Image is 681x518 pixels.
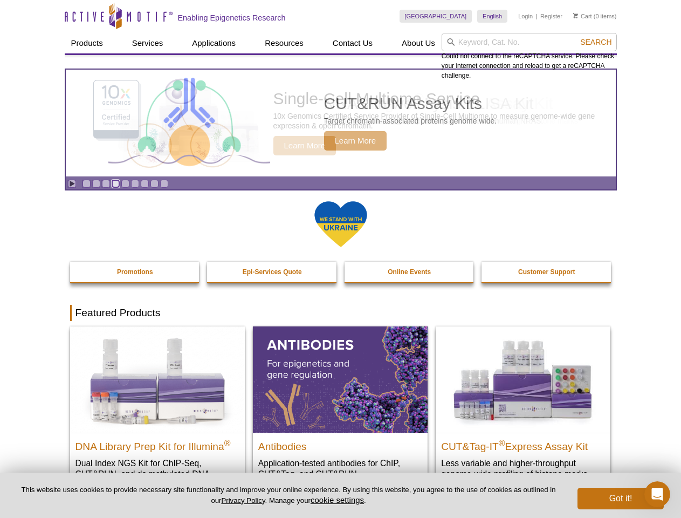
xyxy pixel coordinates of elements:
h2: CUT&RUN Assay Kits [324,96,497,112]
input: Keyword, Cat. No. [442,33,617,51]
img: Your Cart [573,13,578,18]
span: Learn More [324,131,387,151]
sup: ® [499,438,505,447]
img: We Stand With Ukraine [314,200,368,248]
a: English [477,10,507,23]
iframe: Intercom live chat [644,481,670,507]
a: Online Events [345,262,475,282]
h2: Featured Products [70,305,611,321]
a: Services [126,33,170,53]
p: Dual Index NGS Kit for ChIP-Seq, CUT&RUN, and ds methylated DNA assays. [75,458,239,490]
a: Go to slide 6 [131,180,139,188]
li: (0 items) [573,10,617,23]
li: | [536,10,538,23]
a: Go to slide 3 [102,180,110,188]
img: All Antibodies [253,326,428,432]
button: cookie settings [311,495,364,505]
a: Applications [185,33,242,53]
h2: Enabling Epigenetics Research [178,13,286,23]
a: All Antibodies Antibodies Application-tested antibodies for ChIP, CUT&Tag, and CUT&RUN. [253,326,428,490]
a: Login [518,12,533,20]
strong: Customer Support [518,268,575,276]
a: Products [65,33,109,53]
a: Promotions [70,262,201,282]
a: Go to slide 1 [82,180,91,188]
a: CUT&Tag-IT® Express Assay Kit CUT&Tag-IT®Express Assay Kit Less variable and higher-throughput ge... [436,326,610,490]
button: Got it! [577,488,664,509]
sup: ® [224,438,231,447]
img: DNA Library Prep Kit for Illumina [70,326,245,432]
h2: DNA Library Prep Kit for Illumina [75,436,239,452]
h2: CUT&Tag-IT Express Assay Kit [441,436,605,452]
a: CUT&RUN Assay Kits CUT&RUN Assay Kits Target chromatin-associated proteins genome wide. Learn More [66,70,616,176]
a: Go to slide 7 [141,180,149,188]
a: Resources [258,33,310,53]
a: Go to slide 9 [160,180,168,188]
strong: Promotions [117,268,153,276]
img: CUT&RUN Assay Kits [108,74,270,173]
a: Privacy Policy [221,496,265,505]
a: Cart [573,12,592,20]
p: Less variable and higher-throughput genome-wide profiling of histone marks​. [441,458,605,480]
div: Could not connect to the reCAPTCHA service. Please check your internet connection and reload to g... [442,33,617,80]
a: Go to slide 8 [150,180,159,188]
a: [GEOGRAPHIC_DATA] [400,10,472,23]
a: DNA Library Prep Kit for Illumina DNA Library Prep Kit for Illumina® Dual Index NGS Kit for ChIP-... [70,326,245,501]
article: CUT&RUN Assay Kits [66,70,616,176]
a: About Us [395,33,442,53]
button: Search [577,37,615,47]
h2: Antibodies [258,436,422,452]
p: This website uses cookies to provide necessary site functionality and improve your online experie... [17,485,560,506]
a: Contact Us [326,33,379,53]
span: Search [580,38,611,46]
strong: Epi-Services Quote [243,268,302,276]
a: Toggle autoplay [68,180,76,188]
a: Register [540,12,562,20]
a: Go to slide 5 [121,180,129,188]
strong: Online Events [388,268,431,276]
a: Epi-Services Quote [207,262,338,282]
a: Go to slide 2 [92,180,100,188]
img: CUT&Tag-IT® Express Assay Kit [436,326,610,432]
a: Customer Support [481,262,612,282]
p: Application-tested antibodies for ChIP, CUT&Tag, and CUT&RUN. [258,458,422,480]
a: Go to slide 4 [112,180,120,188]
p: Target chromatin-associated proteins genome wide. [324,116,497,126]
